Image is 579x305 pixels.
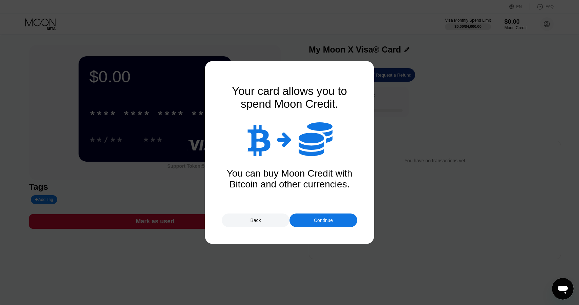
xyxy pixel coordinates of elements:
[277,131,292,148] div: 
[552,278,574,300] iframe: Button to launch messaging window
[246,122,271,156] div: 
[299,121,333,158] div: 
[250,218,261,223] div: Back
[222,85,357,110] div: Your card allows you to spend Moon Credit.
[314,218,333,223] div: Continue
[289,213,357,227] div: Continue
[222,168,357,190] div: You can buy Moon Credit with Bitcoin and other currencies.
[222,213,289,227] div: Back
